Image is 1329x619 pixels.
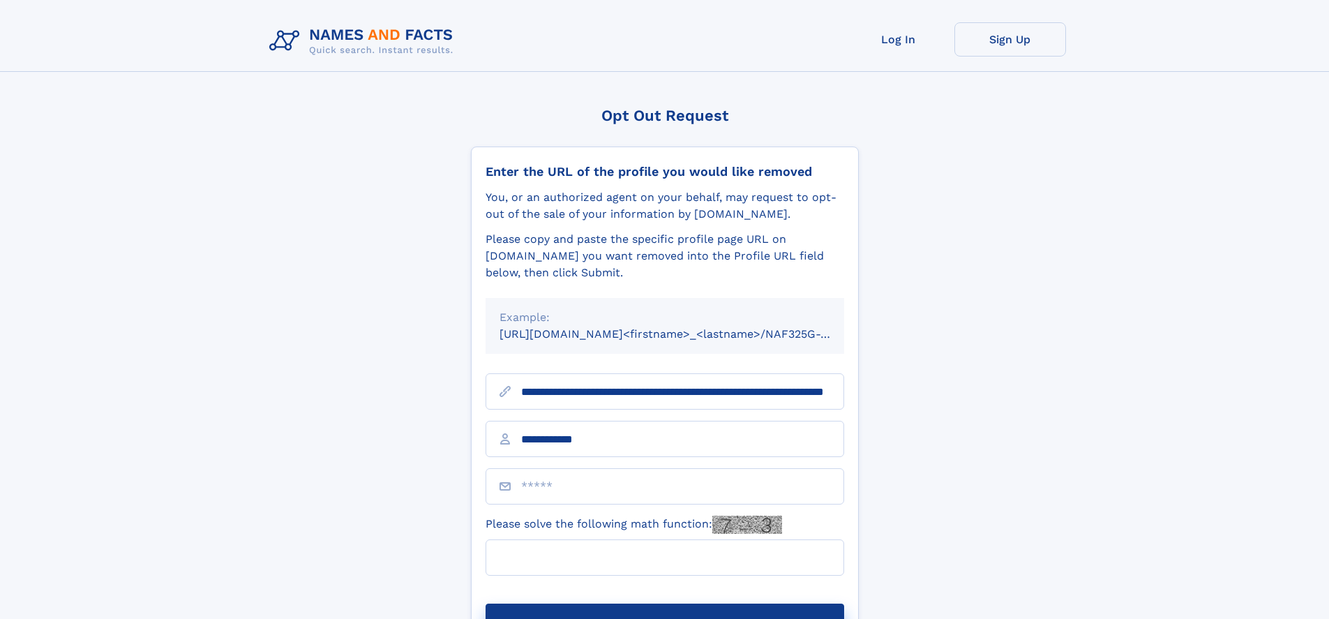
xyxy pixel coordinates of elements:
img: Logo Names and Facts [264,22,465,60]
small: [URL][DOMAIN_NAME]<firstname>_<lastname>/NAF325G-xxxxxxxx [500,327,871,341]
a: Log In [843,22,954,57]
div: You, or an authorized agent on your behalf, may request to opt-out of the sale of your informatio... [486,189,844,223]
label: Please solve the following math function: [486,516,782,534]
div: Opt Out Request [471,107,859,124]
a: Sign Up [954,22,1066,57]
div: Enter the URL of the profile you would like removed [486,164,844,179]
div: Please copy and paste the specific profile page URL on [DOMAIN_NAME] you want removed into the Pr... [486,231,844,281]
div: Example: [500,309,830,326]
